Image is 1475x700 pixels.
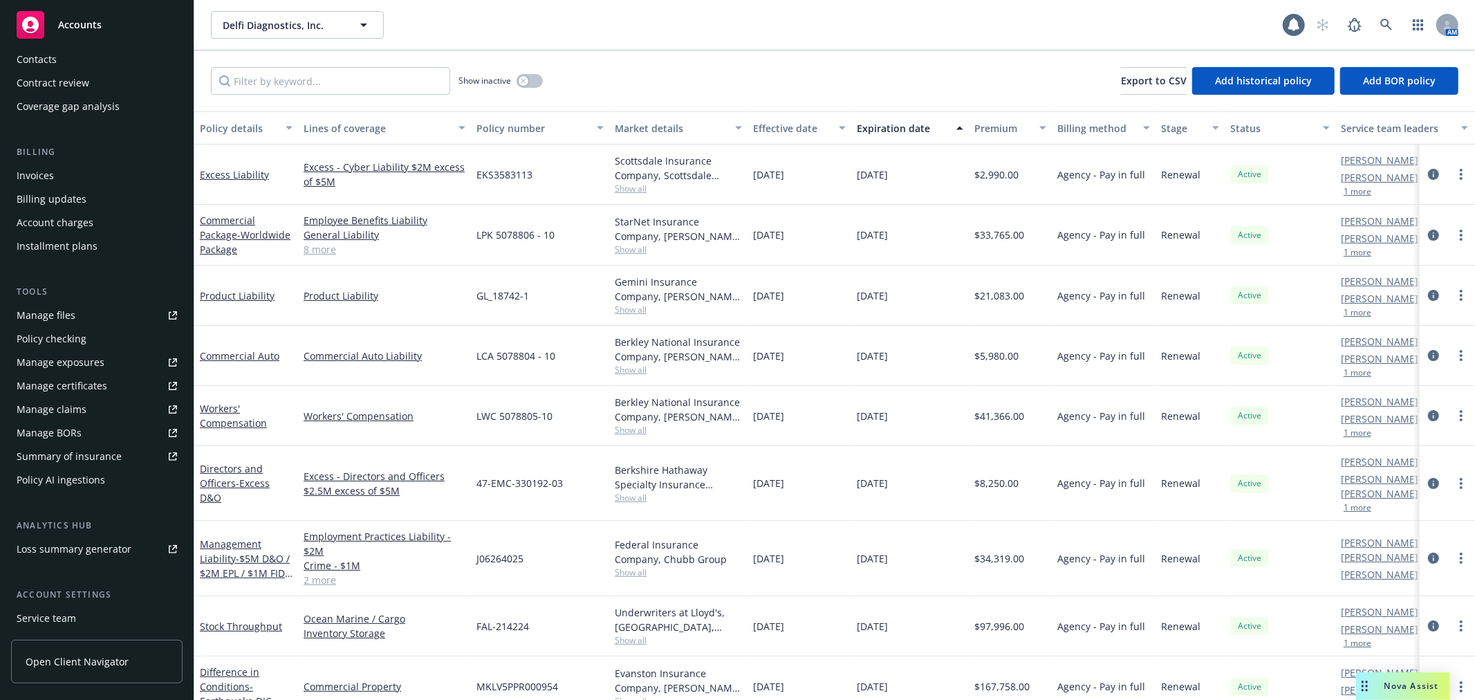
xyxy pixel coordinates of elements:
[17,165,54,187] div: Invoices
[11,538,183,560] a: Loss summary generator
[17,188,86,210] div: Billing updates
[615,154,742,183] div: Scottsdale Insurance Company, Scottsdale Insurance Company (Nationwide), CRC Group
[748,111,851,145] button: Effective date
[857,409,888,423] span: [DATE]
[1341,170,1418,185] a: [PERSON_NAME]
[1344,639,1371,647] button: 1 more
[1341,334,1418,349] a: [PERSON_NAME]
[476,121,588,136] div: Policy number
[1453,227,1469,243] a: more
[1453,347,1469,364] a: more
[304,121,450,136] div: Lines of coverage
[1453,475,1469,492] a: more
[200,214,290,256] a: Commercial Package
[11,375,183,397] a: Manage certificates
[1236,552,1263,564] span: Active
[1236,409,1263,422] span: Active
[1356,672,1373,700] div: Drag to move
[17,304,75,326] div: Manage files
[974,409,1024,423] span: $41,366.00
[200,228,290,256] span: - Worldwide Package
[1344,308,1371,317] button: 1 more
[974,619,1024,634] span: $97,996.00
[17,95,120,118] div: Coverage gap analysis
[1057,349,1145,363] span: Agency - Pay in full
[851,111,969,145] button: Expiration date
[1161,228,1200,242] span: Renewal
[1425,618,1442,634] a: circleInformation
[304,228,465,242] a: General Liability
[11,445,183,468] a: Summary of insurance
[1161,288,1200,303] span: Renewal
[974,476,1019,490] span: $8,250.00
[11,145,183,159] div: Billing
[753,619,784,634] span: [DATE]
[17,235,98,257] div: Installment plans
[1341,605,1418,619] a: [PERSON_NAME]
[615,634,742,646] span: Show all
[11,188,183,210] a: Billing updates
[200,168,269,181] a: Excess Liability
[200,462,270,504] a: Directors and Officers
[17,328,86,350] div: Policy checking
[974,349,1019,363] span: $5,980.00
[304,679,465,694] a: Commercial Property
[1236,681,1263,693] span: Active
[615,463,742,492] div: Berkshire Hathaway Specialty Insurance Company, Berkshire Hathaway Specialty Insurance
[471,111,609,145] button: Policy number
[1344,248,1371,257] button: 1 more
[753,349,784,363] span: [DATE]
[1453,407,1469,424] a: more
[857,619,888,634] span: [DATE]
[223,18,342,33] span: Delfi Diagnostics, Inc.
[615,214,742,243] div: StarNet Insurance Company, [PERSON_NAME] Corporation
[304,288,465,303] a: Product Liability
[1341,567,1418,582] a: [PERSON_NAME]
[1356,672,1450,700] button: Nova Assist
[304,213,465,228] a: Employee Benefits Liability
[11,212,183,234] a: Account charges
[615,121,727,136] div: Market details
[857,121,948,136] div: Expiration date
[26,654,129,669] span: Open Client Navigator
[11,519,183,533] div: Analytics hub
[58,19,102,30] span: Accounts
[1156,111,1225,145] button: Stage
[1230,121,1315,136] div: Status
[17,398,86,421] div: Manage claims
[1404,11,1432,39] a: Switch app
[1057,551,1145,566] span: Agency - Pay in full
[11,235,183,257] a: Installment plans
[476,679,558,694] span: MKLV5PPR000954
[200,620,282,633] a: Stock Throughput
[753,409,784,423] span: [DATE]
[1341,231,1418,246] a: [PERSON_NAME]
[11,588,183,602] div: Account settings
[17,375,107,397] div: Manage certificates
[476,476,563,490] span: 47-EMC-330192-03
[1341,153,1418,167] a: [PERSON_NAME]
[200,349,279,362] a: Commercial Auto
[1335,111,1474,145] button: Service team leaders
[857,551,888,566] span: [DATE]
[17,422,82,444] div: Manage BORs
[1341,121,1453,136] div: Service team leaders
[11,165,183,187] a: Invoices
[857,167,888,182] span: [DATE]
[11,398,183,421] a: Manage claims
[1309,11,1337,39] a: Start snowing
[1161,551,1200,566] span: Renewal
[1425,475,1442,492] a: circleInformation
[1453,618,1469,634] a: more
[609,111,748,145] button: Market details
[476,619,529,634] span: FAL-214224
[304,242,465,257] a: 8 more
[974,228,1024,242] span: $33,765.00
[1236,477,1263,490] span: Active
[11,328,183,350] a: Policy checking
[615,275,742,304] div: Gemini Insurance Company, [PERSON_NAME] Corporation
[11,285,183,299] div: Tools
[11,48,183,71] a: Contacts
[476,288,529,303] span: GL_18742-1
[615,492,742,504] span: Show all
